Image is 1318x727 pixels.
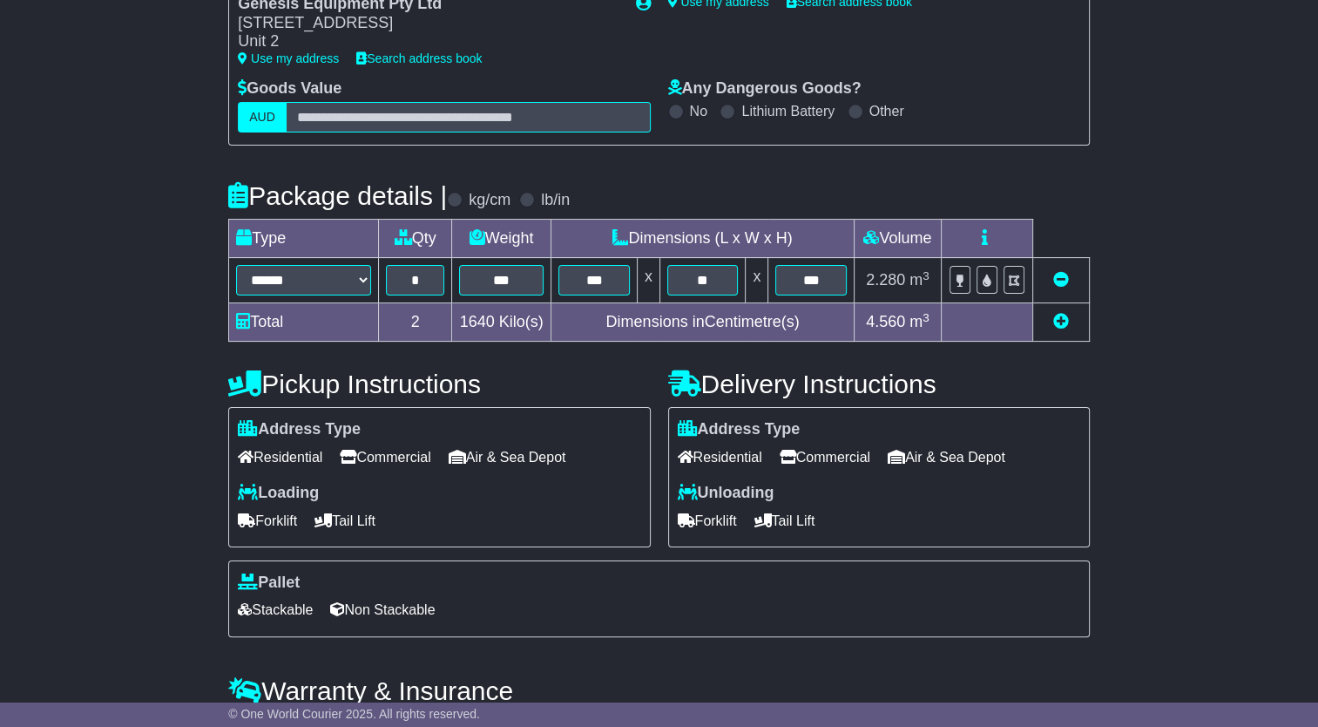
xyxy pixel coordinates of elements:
span: Air & Sea Depot [449,444,566,471]
label: Goods Value [238,79,341,99]
label: Loading [238,484,319,503]
a: Use my address [238,51,339,65]
label: AUD [238,102,287,132]
td: Weight [451,220,551,258]
span: Stackable [238,596,313,623]
td: Total [229,303,379,342]
td: x [746,258,768,303]
span: Tail Lift [314,507,375,534]
label: Address Type [238,420,361,439]
td: Dimensions (L x W x H) [551,220,854,258]
span: Commercial [340,444,430,471]
div: [STREET_ADDRESS] [238,14,618,33]
a: Search address book [356,51,482,65]
label: lb/in [541,191,570,210]
td: Qty [379,220,452,258]
td: x [637,258,659,303]
span: 4.560 [866,313,905,330]
label: Other [869,103,904,119]
label: Unloading [678,484,774,503]
span: m [909,313,929,330]
h4: Pickup Instructions [228,370,650,398]
span: Residential [678,444,762,471]
span: Non Stackable [330,596,435,623]
span: © One World Courier 2025. All rights reserved. [228,707,480,721]
div: Unit 2 [238,32,618,51]
span: Commercial [780,444,870,471]
label: Pallet [238,574,300,593]
label: Lithium Battery [741,103,835,119]
span: Forklift [238,507,297,534]
label: Any Dangerous Goods? [668,79,862,99]
h4: Warranty & Insurance [228,676,1090,705]
h4: Package details | [228,181,447,210]
td: Volume [854,220,941,258]
td: Type [229,220,379,258]
span: 2.280 [866,271,905,289]
span: Tail Lift [754,507,815,534]
td: Kilo(s) [451,303,551,342]
label: No [690,103,707,119]
td: Dimensions in Centimetre(s) [551,303,854,342]
sup: 3 [923,269,929,282]
span: Residential [238,444,322,471]
a: Remove this item [1053,271,1069,289]
sup: 3 [923,311,929,324]
h4: Delivery Instructions [668,370,1090,398]
label: kg/cm [469,191,510,210]
label: Address Type [678,420,801,439]
span: 1640 [460,313,495,330]
span: m [909,271,929,289]
span: Forklift [678,507,737,534]
a: Add new item [1053,313,1069,330]
td: 2 [379,303,452,342]
span: Air & Sea Depot [888,444,1005,471]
